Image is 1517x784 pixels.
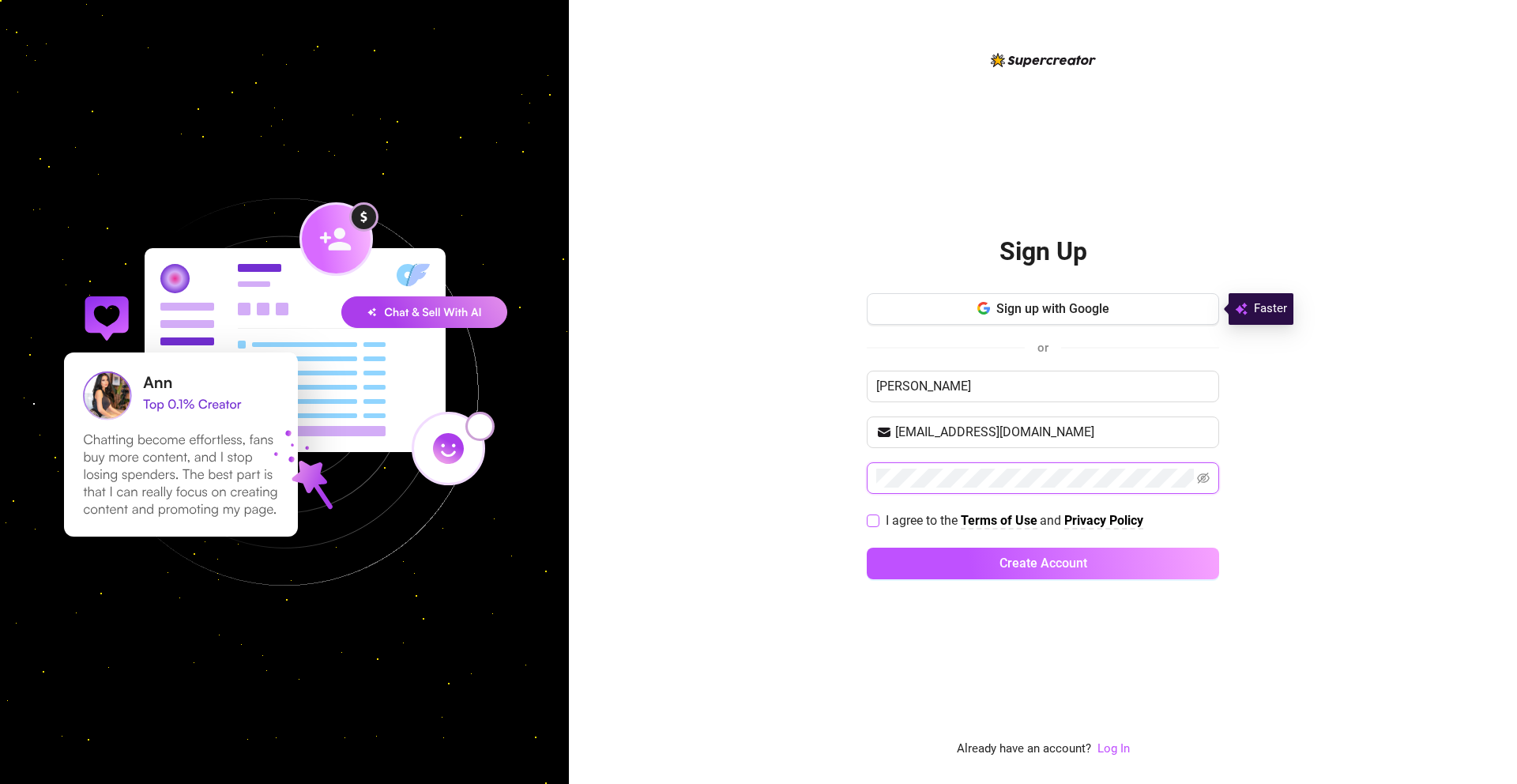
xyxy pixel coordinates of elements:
span: and [1040,513,1064,528]
a: Privacy Policy [1064,513,1143,530]
strong: Terms of Use [961,513,1037,528]
button: Sign up with Google [867,293,1219,325]
a: Log In [1097,740,1130,759]
a: Terms of Use [961,513,1037,530]
button: Create Account [867,548,1219,579]
span: Already have an account? [957,740,1091,759]
img: signup-background-D0MIrEPF.svg [11,119,558,665]
strong: Privacy Policy [1064,513,1143,528]
a: Log In [1097,741,1130,756]
span: Sign up with Google [996,301,1109,316]
input: Enter your Name [867,371,1219,402]
span: or [1037,341,1048,355]
span: Create Account [999,556,1087,571]
img: logo-BBDzfeDw.svg [991,53,1096,67]
span: I agree to the [886,513,961,528]
img: svg%3e [1235,300,1248,318]
span: eye-invisible [1197,472,1210,484]
h2: Sign Up [999,236,1087,268]
span: Faster [1254,300,1287,318]
input: Your email [895,423,1210,442]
